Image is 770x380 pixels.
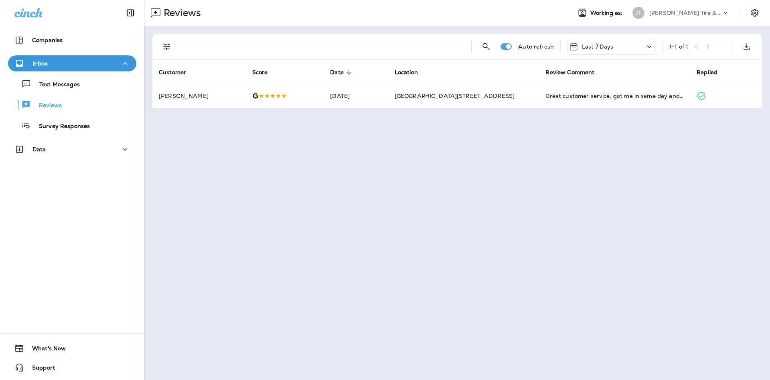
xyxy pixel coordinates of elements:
span: Score [252,69,268,76]
span: Location [395,69,428,76]
p: Reviews [160,7,201,19]
p: Text Messages [31,81,80,89]
span: Score [252,69,278,76]
button: Reviews [8,96,136,113]
p: Reviews [31,102,62,110]
span: Location [395,69,418,76]
span: Date [330,69,354,76]
p: Data [32,146,46,152]
p: Last 7 Days [582,43,614,50]
div: JT [632,7,644,19]
button: Inbox [8,55,136,71]
td: [DATE] [324,84,388,108]
span: Review Comment [545,69,605,76]
button: Search Reviews [478,39,494,55]
p: Survey Responses [31,123,90,130]
p: [PERSON_NAME] [159,93,239,99]
div: 1 - 1 of 1 [669,43,688,50]
span: Date [330,69,344,76]
button: Filters [159,39,175,55]
button: What's New [8,340,136,356]
span: [GEOGRAPHIC_DATA][STREET_ADDRESS] [395,92,515,100]
span: Review Comment [545,69,594,76]
button: Settings [748,6,762,20]
button: Text Messages [8,75,136,92]
p: Companies [32,37,63,43]
p: [PERSON_NAME] Tire & Auto [649,10,721,16]
button: Support [8,360,136,376]
span: Support [24,364,55,374]
button: Survey Responses [8,117,136,134]
div: Great customer service, got me in same day and done quickly. Thank you! [545,92,684,100]
button: Companies [8,32,136,48]
button: Collapse Sidebar [119,5,142,21]
button: Export as CSV [739,39,755,55]
p: Auto refresh [518,43,554,50]
span: Customer [159,69,197,76]
span: Working as: [590,10,624,16]
span: Replied [697,69,717,76]
p: Inbox [32,60,48,67]
span: What's New [24,345,66,355]
span: Customer [159,69,186,76]
span: Replied [697,69,728,76]
button: Data [8,141,136,157]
